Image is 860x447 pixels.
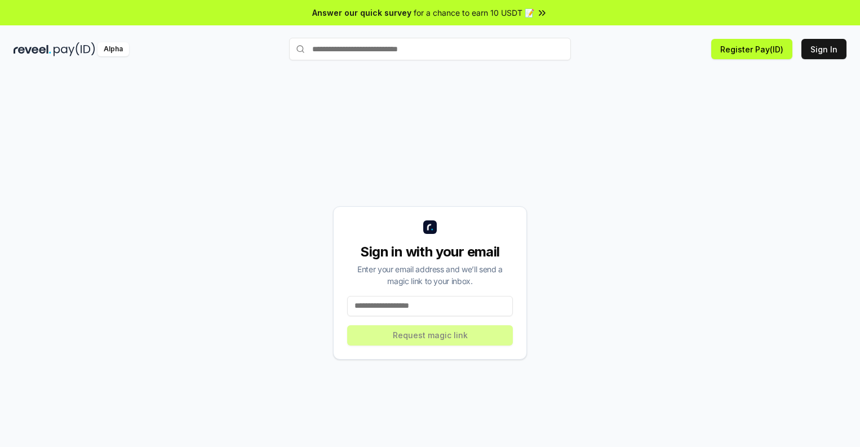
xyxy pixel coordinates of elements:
button: Sign In [801,39,846,59]
span: for a chance to earn 10 USDT 📝 [414,7,534,19]
img: logo_small [423,220,437,234]
button: Register Pay(ID) [711,39,792,59]
span: Answer our quick survey [312,7,411,19]
img: pay_id [54,42,95,56]
div: Alpha [97,42,129,56]
div: Enter your email address and we’ll send a magic link to your inbox. [347,263,513,287]
div: Sign in with your email [347,243,513,261]
img: reveel_dark [14,42,51,56]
